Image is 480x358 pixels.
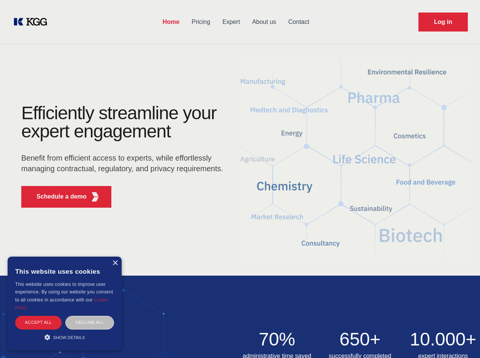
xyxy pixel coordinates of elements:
a: Expert [216,12,246,32]
a: Cookie Policy [15,298,108,310]
span: Show details [53,335,85,340]
div: Show details [15,333,114,341]
a: Contact [282,12,315,32]
a: About us [246,12,282,32]
span: This website uses cookies to improve user experience. By using our website you consent to all coo... [15,282,113,303]
a: Request Demo [418,13,468,32]
div: This website uses cookies [15,262,114,281]
img: KGG Fifth Element RED [240,49,471,268]
div: Close [112,260,118,266]
div: Accept all [15,316,62,329]
a: Pricing [185,12,216,32]
a: KOL Knowledge Platform: Talk to Key External Experts (KEE) [12,16,53,28]
h1: Efficiently streamline your expert engagement [21,104,228,140]
div: Decline all [65,316,114,329]
h2: 70% [240,330,314,349]
img: KGG Fifth Element RED [90,192,100,202]
a: Home [157,12,185,32]
h2: 650+ [323,330,397,349]
p: Benefit from efficient access to experts, while effortlessly managing contractual, regulatory, an... [21,153,228,174]
p: Schedule a demo [36,192,87,201]
button: Schedule a demoKGG Fifth Element RED [21,186,111,208]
